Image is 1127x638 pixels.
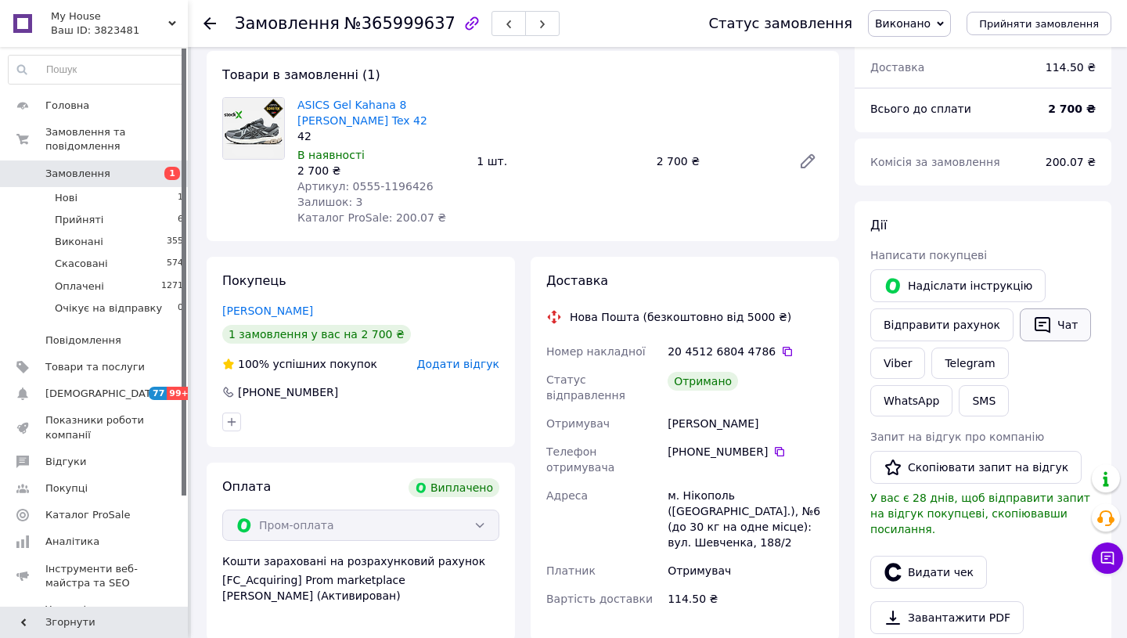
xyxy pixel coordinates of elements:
[344,14,455,33] span: №365999637
[222,572,499,604] div: [FC_Acquiring] Prom marketplace [PERSON_NAME] (Активирован)
[55,301,162,315] span: Очікує на відправку
[870,601,1024,634] a: Завантажити PDF
[297,196,363,208] span: Залишок: 3
[546,489,588,502] span: Адреса
[664,585,826,613] div: 114.50 ₴
[708,16,852,31] div: Статус замовлення
[45,455,86,469] span: Відгуки
[223,98,284,159] img: ASICS Gel Kahana 8 Grey Gore Tex 42
[222,479,271,494] span: Оплата
[546,273,608,288] span: Доставка
[870,218,887,232] span: Дії
[9,56,184,84] input: Пошук
[55,257,108,271] span: Скасовані
[45,333,121,348] span: Повідомлення
[967,12,1111,35] button: Прийняти замовлення
[1092,542,1123,574] button: Чат з покупцем
[297,149,365,161] span: В наявності
[297,99,427,127] a: ASICS Gel Kahana 8 [PERSON_NAME] Tex 42
[792,146,823,177] a: Редагувати
[870,249,987,261] span: Написати покупцеві
[566,309,795,325] div: Нова Пошта (безкоштовно від 5000 ₴)
[167,387,193,400] span: 99+
[668,444,823,460] div: [PHONE_NUMBER]
[870,61,924,74] span: Доставка
[203,16,216,31] div: Повернутися назад
[167,257,183,271] span: 574
[238,358,269,370] span: 100%
[55,213,103,227] span: Прийняті
[870,156,1000,168] span: Комісія за замовлення
[55,235,103,249] span: Виконані
[664,409,826,438] div: [PERSON_NAME]
[417,358,499,370] span: Додати відгук
[297,211,446,224] span: Каталог ProSale: 200.07 ₴
[51,9,168,23] span: My House
[870,385,952,416] a: WhatsApp
[668,344,823,359] div: 20 4512 6804 4786
[875,17,931,30] span: Виконано
[178,213,183,227] span: 6
[546,417,610,430] span: Отримувач
[222,305,313,317] a: [PERSON_NAME]
[1020,308,1091,341] button: Чат
[45,99,89,113] span: Головна
[55,279,104,294] span: Оплачені
[664,557,826,585] div: Отримувач
[149,387,167,400] span: 77
[297,163,464,178] div: 2 700 ₴
[870,556,987,589] button: Видати чек
[546,593,653,605] span: Вартість доставки
[45,360,145,374] span: Товари та послуги
[55,191,77,205] span: Нові
[297,180,434,193] span: Артикул: 0555-1196426
[178,191,183,205] span: 1
[664,481,826,557] div: м. Нікополь ([GEOGRAPHIC_DATA].), №6 (до 30 кг на одне місце): вул. Шевченка, 188/2
[297,128,464,144] div: 42
[1036,50,1105,85] div: 114.50 ₴
[931,348,1008,379] a: Telegram
[236,384,340,400] div: [PHONE_NUMBER]
[870,431,1044,443] span: Запит на відгук про компанію
[167,235,183,249] span: 355
[178,301,183,315] span: 0
[870,492,1090,535] span: У вас є 28 днів, щоб відправити запит на відгук покупцеві, скопіювавши посилання.
[45,413,145,442] span: Показники роботи компанії
[546,564,596,577] span: Платник
[164,167,180,180] span: 1
[546,445,614,474] span: Телефон отримувача
[222,67,380,82] span: Товари в замовленні (1)
[222,553,499,604] div: Кошти зараховані на розрахунковий рахунок
[45,387,161,401] span: [DEMOGRAPHIC_DATA]
[546,373,625,402] span: Статус відправлення
[161,279,183,294] span: 1271
[45,125,188,153] span: Замовлення та повідомлення
[668,372,738,391] div: Отримано
[870,103,971,115] span: Всього до сплати
[45,167,110,181] span: Замовлення
[959,385,1009,416] button: SMS
[470,150,650,172] div: 1 шт.
[1046,156,1096,168] span: 200.07 ₴
[650,150,786,172] div: 2 700 ₴
[45,603,145,631] span: Управління сайтом
[979,18,1099,30] span: Прийняти замовлення
[870,308,1014,341] button: Відправити рахунок
[870,451,1082,484] button: Скопіювати запит на відгук
[45,535,99,549] span: Аналітика
[235,14,340,33] span: Замовлення
[45,562,145,590] span: Інструменти веб-майстра та SEO
[222,273,286,288] span: Покупець
[45,508,130,522] span: Каталог ProSale
[546,345,646,358] span: Номер накладної
[45,481,88,496] span: Покупці
[222,325,411,344] div: 1 замовлення у вас на 2 700 ₴
[51,23,188,38] div: Ваш ID: 3823481
[222,356,377,372] div: успішних покупок
[409,478,499,497] div: Виплачено
[1048,103,1096,115] b: 2 700 ₴
[870,348,925,379] a: Viber
[870,269,1046,302] button: Надіслати інструкцію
